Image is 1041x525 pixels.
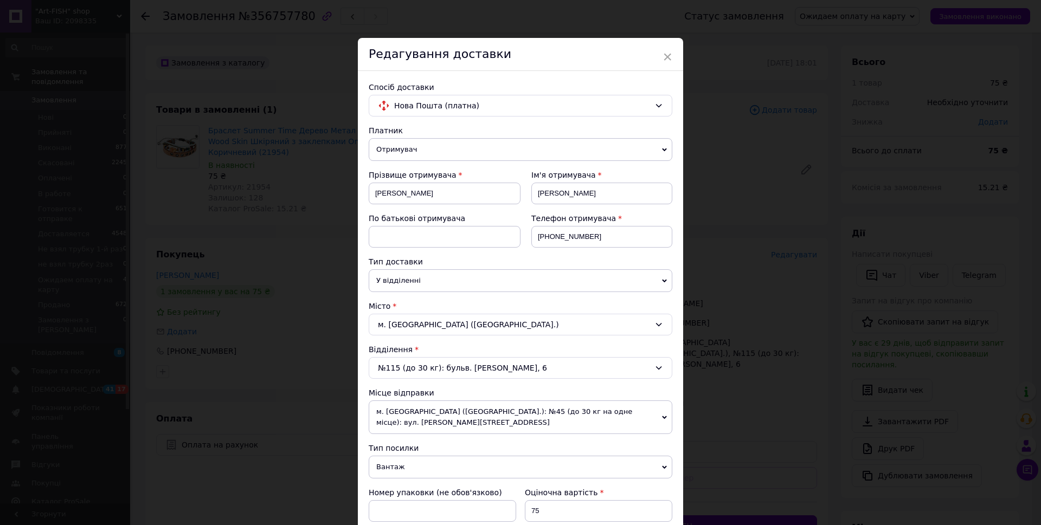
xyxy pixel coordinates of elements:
span: Тип посилки [369,444,419,452]
span: Отримувач [369,138,672,161]
span: Місце відправки [369,388,434,397]
div: Оціночна вартість [525,487,672,498]
span: Ім'я отримувача [531,171,596,179]
div: м. [GEOGRAPHIC_DATA] ([GEOGRAPHIC_DATA].) [369,314,672,335]
span: По батькові отримувача [369,214,465,223]
span: Нова Пошта (платна) [394,100,650,112]
span: Телефон отримувача [531,214,616,223]
div: Відділення [369,344,672,355]
div: Редагування доставки [358,38,683,71]
div: Номер упаковки (не обов'язково) [369,487,516,498]
span: Вантаж [369,456,672,478]
span: × [663,48,672,66]
span: Платник [369,126,403,135]
div: Спосіб доставки [369,82,672,93]
div: Місто [369,301,672,312]
span: Тип доставки [369,257,423,266]
span: м. [GEOGRAPHIC_DATA] ([GEOGRAPHIC_DATA].): №45 (до 30 кг на одне місце): вул. [PERSON_NAME][STREE... [369,400,672,434]
span: Прізвище отримувача [369,171,457,179]
span: У відділенні [369,269,672,292]
div: №115 (до 30 кг): бульв. [PERSON_NAME], 6 [369,357,672,379]
input: +380 [531,226,672,248]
